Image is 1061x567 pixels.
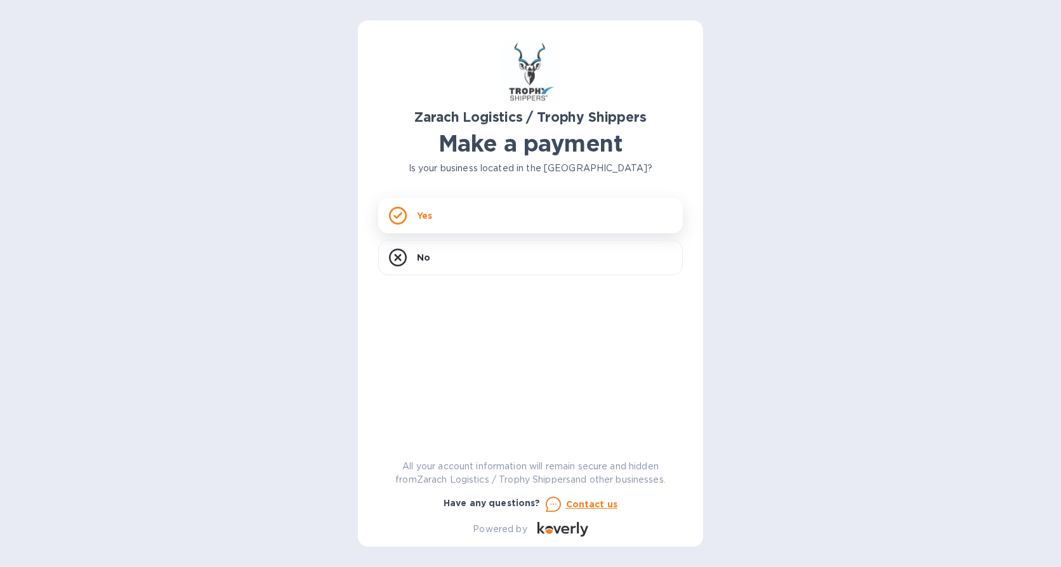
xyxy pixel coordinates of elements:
[473,523,527,536] p: Powered by
[378,460,683,486] p: All your account information will remain secure and hidden from Zarach Logistics / Trophy Shipper...
[417,251,430,264] p: No
[378,130,683,157] h1: Make a payment
[378,162,683,175] p: Is your business located in the [GEOGRAPHIC_DATA]?
[444,498,541,508] b: Have any questions?
[417,209,432,222] p: Yes
[414,109,646,125] b: Zarach Logistics / Trophy Shippers
[566,499,618,509] u: Contact us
